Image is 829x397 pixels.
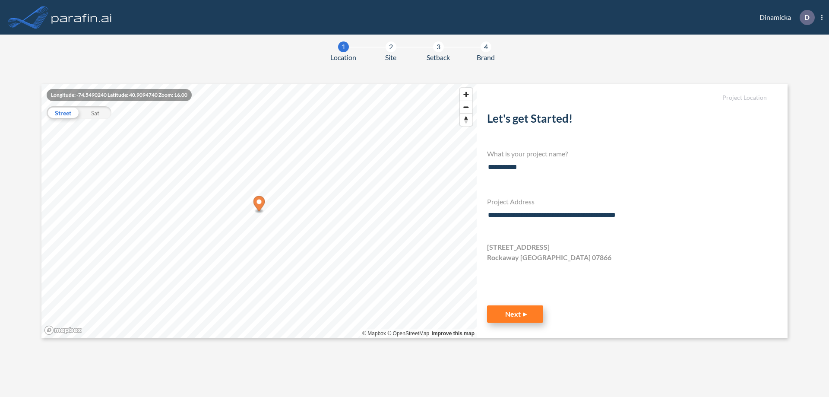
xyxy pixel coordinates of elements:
img: logo [50,9,114,26]
span: Brand [477,52,495,63]
h2: Let's get Started! [487,112,767,129]
button: Reset bearing to north [460,113,472,126]
span: [STREET_ADDRESS] [487,242,550,252]
button: Next [487,305,543,323]
span: Rockaway [GEOGRAPHIC_DATA] 07866 [487,252,611,263]
a: Mapbox [362,330,386,337]
span: Setback [427,52,450,63]
button: Zoom in [460,88,472,101]
h4: What is your project name? [487,149,767,158]
div: Dinamicka [747,10,823,25]
span: Reset bearing to north [460,114,472,126]
div: 2 [386,41,396,52]
div: Sat [79,106,111,119]
p: D [804,13,810,21]
span: Site [385,52,396,63]
a: Improve this map [432,330,475,337]
a: Mapbox homepage [44,325,82,335]
div: 3 [433,41,444,52]
h5: Project Location [487,94,767,102]
div: Longitude: -74.5490240 Latitude: 40.9094740 Zoom: 16.00 [47,89,192,101]
a: OpenStreetMap [387,330,429,337]
div: 1 [338,41,349,52]
div: Map marker [253,196,265,214]
h4: Project Address [487,197,767,206]
div: 4 [481,41,491,52]
div: Street [47,106,79,119]
span: Location [330,52,356,63]
button: Zoom out [460,101,472,113]
canvas: Map [41,84,477,338]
